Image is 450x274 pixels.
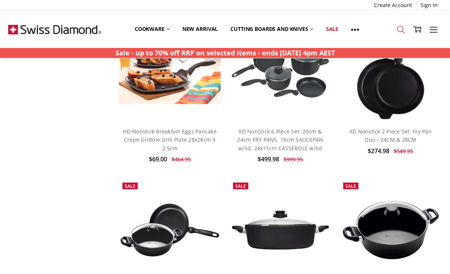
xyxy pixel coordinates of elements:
a: XD NonStick 6 Piece Set: 20cm & 24cm FRY PANS, 18cm SAUCEPAN w/lid, 24x11cm CASSEROLE w/lid [229,19,331,121]
span: $499.98 [258,155,279,163]
a: Sale [320,21,345,37]
img: Free Shipping On Every Order [8,11,101,48]
a: Show All [345,21,366,38]
img: XD Nonstick 2 Piece Set: Fry Pan Duo - 24CM & 28CM [355,19,426,121]
a: HD Nonstick Breakfast Eggs Pancake Crepe Griddle Grill Plate 28x28cm X 2.5cm [119,19,221,121]
a: Cutting boards and knives [224,21,320,37]
a: XD Nonstick 2 Piece Set: Fry Pan Duo - 24CM & 28CM [339,19,441,121]
span: Sale [125,183,135,189]
span: $549.95 [394,148,413,155]
span: $999.95 [284,156,303,163]
a: XD Nonstick 2 Piece Set: Fry Pan Duo - 24CM & 28CM [350,128,432,143]
strong: Sale - up to 70% off RRP on selected items - ends [DATE] 4pm AEST [115,48,335,57]
span: $274.98 [368,147,389,155]
img: XD 3 Piece Set: Fry Pan and Casserole [119,201,221,258]
img: XD Nonstick Braiser with Lid - 32CM X 10CM 6.8L [229,208,331,252]
span: Sale [235,183,246,189]
a: XD NonStick 6 Piece Set: 20cm & 24cm FRY PANS, 18cm SAUCEPAN w/lid, 24x11cm CASSEROLE w/lid [237,128,323,152]
span: $464.95 [172,156,191,163]
span: $69.00 [149,155,167,163]
img: HD Nonstick Breakfast Eggs Pancake Crepe Griddle Grill Plate 28x28cm X 2.5cm [119,36,221,104]
img: XD Nonstick Braiser with Lid - 28CM X 10CM 5L [339,198,441,262]
img: XD NonStick 6 Piece Set: 20cm & 24cm FRY PANS, 18cm SAUCEPAN w/lid, 24x11cm CASSEROLE w/lid [229,41,331,100]
a: New arrival [176,21,224,37]
span: Sale [345,183,356,189]
a: HD Nonstick Breakfast Eggs Pancake Crepe Griddle Grill Plate 28x28cm X 2.5cm [123,128,217,152]
a: Cookware [128,21,176,37]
